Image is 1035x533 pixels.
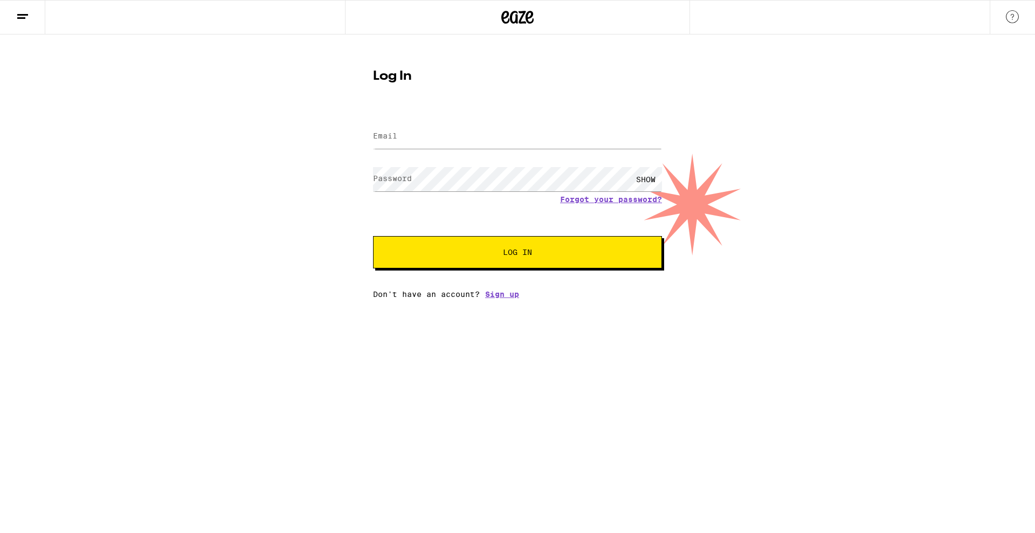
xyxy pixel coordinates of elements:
[373,70,662,83] h1: Log In
[485,290,519,299] a: Sign up
[560,195,662,204] a: Forgot your password?
[373,131,397,140] label: Email
[373,124,662,149] input: Email
[373,290,662,299] div: Don't have an account?
[373,236,662,268] button: Log In
[373,174,412,183] label: Password
[6,8,78,16] span: Hi. Need any help?
[503,248,532,256] span: Log In
[630,167,662,191] div: SHOW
